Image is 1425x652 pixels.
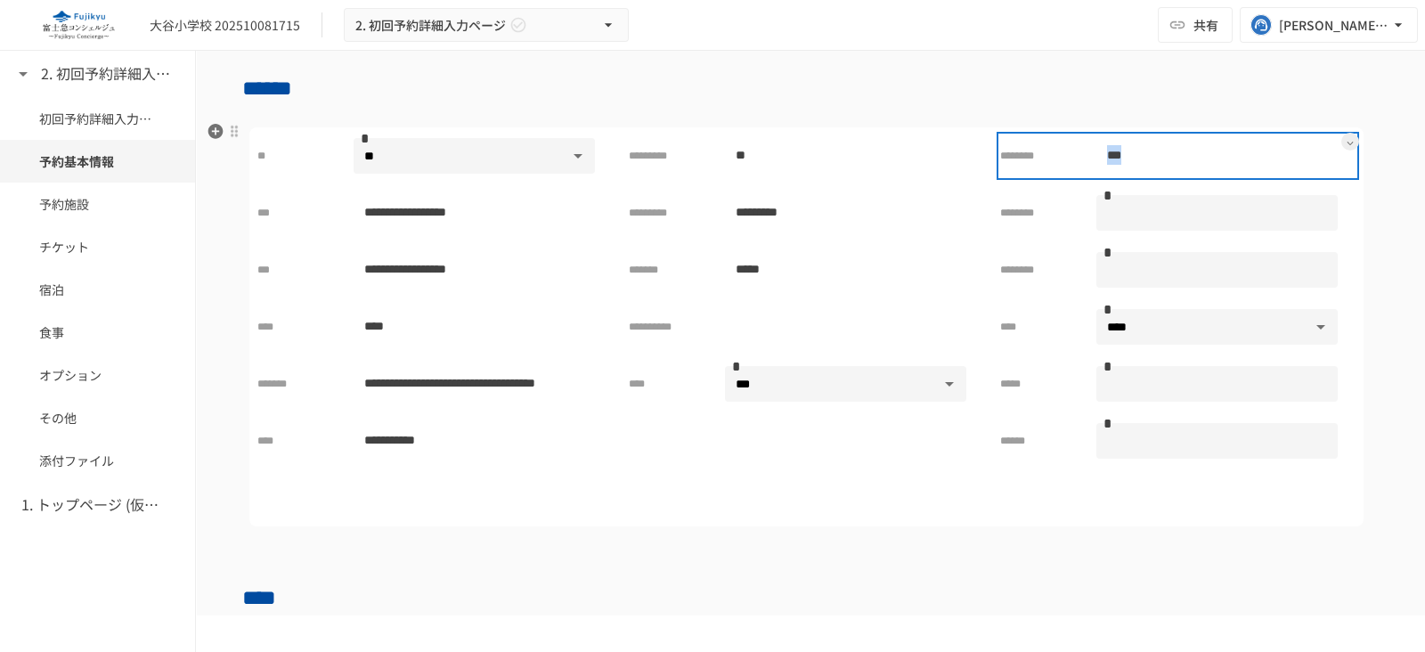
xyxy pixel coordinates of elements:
span: チケット [39,237,156,257]
h6: 2. 初回予約詳細入力ページ [41,62,183,86]
button: [PERSON_NAME][EMAIL_ADDRESS][DOMAIN_NAME] [1240,7,1418,43]
h6: 1. トップページ (仮予約一覧) [21,493,164,517]
span: 共有 [1193,15,1218,35]
div: 大谷小学校 202510081715 [150,16,300,35]
span: 予約基本情報 [39,151,156,171]
span: 初回予約詳細入力ページ [39,109,156,128]
img: eQeGXtYPV2fEKIA3pizDiVdzO5gJTl2ahLbsPaD2E4R [21,11,135,39]
span: オプション [39,365,156,385]
button: 共有 [1158,7,1233,43]
span: 食事 [39,322,156,342]
span: 予約施設 [39,194,156,214]
span: その他 [39,408,156,428]
span: 2. 初回予約詳細入力ページ [355,14,506,37]
span: 宿泊 [39,280,156,299]
div: [PERSON_NAME][EMAIL_ADDRESS][DOMAIN_NAME] [1279,14,1389,37]
button: 2. 初回予約詳細入力ページ [344,8,629,43]
span: 添付ファイル [39,451,156,470]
